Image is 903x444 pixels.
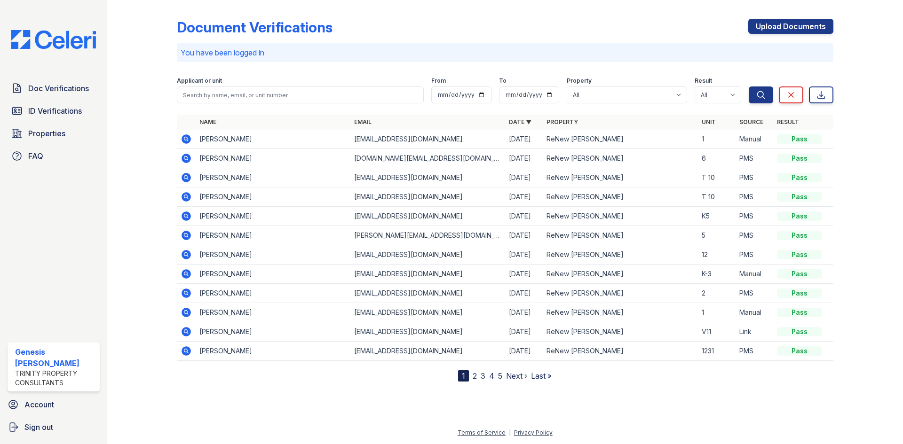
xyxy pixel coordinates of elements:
td: 1 [698,130,736,149]
a: ID Verifications [8,101,100,120]
td: [DATE] [505,149,543,168]
td: [DATE] [505,303,543,322]
div: Pass [777,192,822,202]
td: ReNew [PERSON_NAME] [543,322,697,342]
td: ReNew [PERSON_NAME] [543,149,697,168]
td: [DATE] [505,284,543,303]
td: [EMAIL_ADDRESS][DOMAIN_NAME] [350,207,505,226]
div: Pass [777,173,822,182]
td: ReNew [PERSON_NAME] [543,265,697,284]
span: Properties [28,128,65,139]
td: T 10 [698,187,736,207]
td: [PERSON_NAME] [196,187,350,207]
td: [EMAIL_ADDRESS][DOMAIN_NAME] [350,265,505,284]
td: ReNew [PERSON_NAME] [543,303,697,322]
td: [DATE] [505,130,543,149]
span: FAQ [28,150,43,162]
td: [PERSON_NAME] [196,130,350,149]
td: [EMAIL_ADDRESS][DOMAIN_NAME] [350,130,505,149]
td: Manual [736,130,773,149]
input: Search by name, email, or unit number [177,86,424,103]
a: Upload Documents [748,19,833,34]
div: Pass [777,308,822,317]
td: ReNew [PERSON_NAME] [543,130,697,149]
td: [DOMAIN_NAME][EMAIL_ADDRESS][DOMAIN_NAME] [350,149,505,168]
td: [EMAIL_ADDRESS][DOMAIN_NAME] [350,342,505,361]
td: 12 [698,245,736,265]
a: Doc Verifications [8,79,100,98]
td: 6 [698,149,736,168]
td: PMS [736,187,773,207]
td: [PERSON_NAME] [196,168,350,187]
div: Pass [777,288,822,298]
td: ReNew [PERSON_NAME] [543,284,697,303]
td: ReNew [PERSON_NAME] [543,342,697,361]
td: ReNew [PERSON_NAME] [543,245,697,265]
td: PMS [736,226,773,245]
td: [EMAIL_ADDRESS][DOMAIN_NAME] [350,245,505,265]
td: Manual [736,303,773,322]
td: [PERSON_NAME] [196,149,350,168]
label: Applicant or unit [177,77,222,85]
label: From [431,77,446,85]
td: [PERSON_NAME][EMAIL_ADDRESS][DOMAIN_NAME] [350,226,505,245]
div: Trinity Property Consultants [15,369,96,388]
td: K-3 [698,265,736,284]
td: PMS [736,342,773,361]
span: Sign out [24,421,53,433]
a: Unit [702,118,716,125]
a: Result [777,118,799,125]
td: [EMAIL_ADDRESS][DOMAIN_NAME] [350,322,505,342]
td: [DATE] [505,342,543,361]
a: Date ▼ [509,118,531,125]
td: PMS [736,168,773,187]
a: Terms of Service [458,429,506,436]
td: Manual [736,265,773,284]
td: ReNew [PERSON_NAME] [543,168,697,187]
td: [PERSON_NAME] [196,226,350,245]
span: Account [24,399,54,410]
td: [EMAIL_ADDRESS][DOMAIN_NAME] [350,168,505,187]
td: [PERSON_NAME] [196,284,350,303]
td: [DATE] [505,187,543,207]
span: ID Verifications [28,105,82,117]
td: [PERSON_NAME] [196,265,350,284]
a: Last » [531,371,552,381]
td: [DATE] [505,245,543,265]
td: 5 [698,226,736,245]
td: V11 [698,322,736,342]
div: Document Verifications [177,19,333,36]
a: Property [547,118,578,125]
td: [PERSON_NAME] [196,342,350,361]
a: 4 [489,371,494,381]
td: 2 [698,284,736,303]
td: PMS [736,284,773,303]
div: Pass [777,211,822,221]
td: 1 [698,303,736,322]
div: Pass [777,231,822,240]
td: [PERSON_NAME] [196,245,350,265]
td: [EMAIL_ADDRESS][DOMAIN_NAME] [350,284,505,303]
div: 1 [458,370,469,382]
td: T 10 [698,168,736,187]
div: Pass [777,327,822,336]
td: [EMAIL_ADDRESS][DOMAIN_NAME] [350,303,505,322]
td: [DATE] [505,207,543,226]
a: Properties [8,124,100,143]
td: PMS [736,245,773,265]
label: To [499,77,507,85]
div: Pass [777,269,822,279]
div: Genesis [PERSON_NAME] [15,346,96,369]
a: Account [4,395,103,414]
td: [DATE] [505,265,543,284]
p: You have been logged in [181,47,830,58]
div: Pass [777,134,822,144]
td: PMS [736,207,773,226]
td: [PERSON_NAME] [196,322,350,342]
a: Sign out [4,418,103,436]
td: Link [736,322,773,342]
a: Name [199,118,216,125]
td: 1231 [698,342,736,361]
td: [PERSON_NAME] [196,207,350,226]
